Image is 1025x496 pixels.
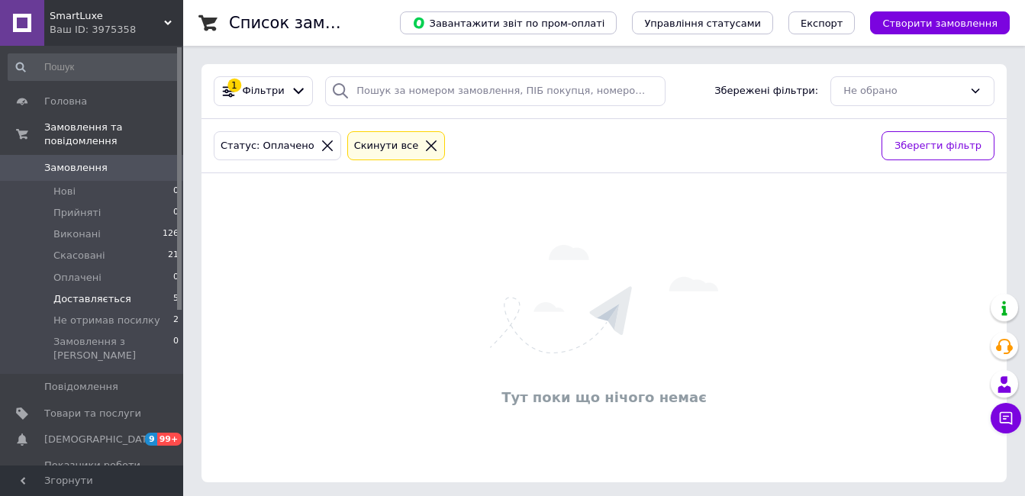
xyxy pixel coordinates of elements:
[714,84,818,98] span: Збережені фільтри:
[163,227,179,241] span: 126
[351,138,422,154] div: Cкинути все
[788,11,856,34] button: Експорт
[173,185,179,198] span: 0
[412,16,604,30] span: Завантажити звіт по пром-оплаті
[632,11,773,34] button: Управління статусами
[53,249,105,262] span: Скасовані
[991,403,1021,433] button: Чат з покупцем
[325,76,666,106] input: Пошук за номером замовлення, ПІБ покупця, номером телефону, Email, номером накладної
[157,433,182,446] span: 99+
[400,11,617,34] button: Завантажити звіт по пром-оплаті
[53,185,76,198] span: Нові
[44,407,141,420] span: Товари та послуги
[173,206,179,220] span: 0
[173,335,179,362] span: 0
[243,84,285,98] span: Фільтри
[50,23,183,37] div: Ваш ID: 3975358
[218,138,317,154] div: Статус: Оплачено
[145,433,157,446] span: 9
[44,95,87,108] span: Головна
[229,14,384,32] h1: Список замовлень
[843,83,963,99] div: Не обрано
[168,249,179,262] span: 21
[882,131,994,161] button: Зберегти фільтр
[44,459,141,486] span: Показники роботи компанії
[44,121,183,148] span: Замовлення та повідомлення
[53,271,102,285] span: Оплачені
[644,18,761,29] span: Управління статусами
[882,18,998,29] span: Створити замовлення
[44,433,157,446] span: [DEMOGRAPHIC_DATA]
[53,335,173,362] span: Замовлення з [PERSON_NAME]
[53,314,160,327] span: Не отримав посилку
[894,138,981,154] span: Зберегти фільтр
[870,11,1010,34] button: Створити замовлення
[173,292,179,306] span: 5
[173,314,179,327] span: 2
[53,206,101,220] span: Прийняті
[53,227,101,241] span: Виконані
[8,53,180,81] input: Пошук
[173,271,179,285] span: 0
[209,388,999,407] div: Тут поки що нічого немає
[44,380,118,394] span: Повідомлення
[855,17,1010,28] a: Створити замовлення
[53,292,131,306] span: Доставляється
[50,9,164,23] span: SmartLuxe
[801,18,843,29] span: Експорт
[227,79,241,92] div: 1
[44,161,108,175] span: Замовлення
